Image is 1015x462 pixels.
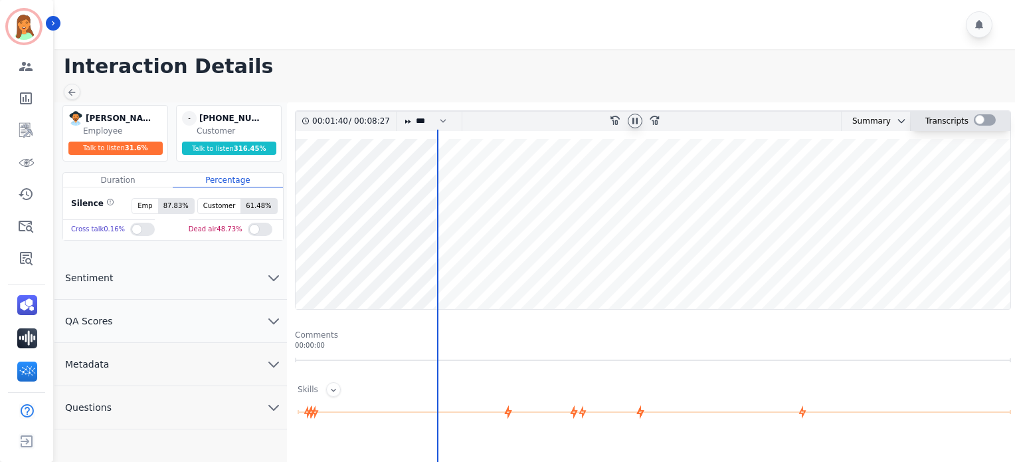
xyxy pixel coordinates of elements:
button: Questions chevron down [54,386,287,429]
div: Transcripts [925,112,969,131]
span: 87.83 % [158,199,194,213]
button: Sentiment chevron down [54,257,287,300]
div: Talk to listen [182,142,276,155]
button: QA Scores chevron down [54,300,287,343]
div: Customer [197,126,278,136]
span: Questions [54,401,122,414]
svg: chevron down [266,313,282,329]
div: Employee [83,126,165,136]
span: Customer [198,199,241,213]
svg: chevron down [896,116,907,126]
button: Metadata chevron down [54,343,287,386]
div: Silence [68,198,114,214]
div: Skills [298,384,318,397]
div: 00:00:00 [295,340,1011,350]
svg: chevron down [266,270,282,286]
div: Cross talk 0.16 % [71,220,125,239]
span: 31.6 % [125,144,148,152]
span: 61.48 % [240,199,276,213]
div: / [312,112,393,131]
div: [PHONE_NUMBER] [199,111,266,126]
div: Comments [295,330,1011,340]
span: Emp [132,199,157,213]
svg: chevron down [266,356,282,372]
span: Sentiment [54,271,124,285]
span: - [182,111,197,126]
img: Bordered avatar [8,11,40,43]
span: QA Scores [54,314,124,328]
div: 00:01:40 [312,112,349,131]
span: 316.45 % [234,145,266,152]
div: Dead air 48.73 % [189,220,242,239]
div: 00:08:27 [351,112,388,131]
div: Summary [842,112,891,131]
div: Duration [63,173,173,187]
span: Metadata [54,358,120,371]
div: Talk to listen [68,142,163,155]
svg: chevron down [266,400,282,415]
button: chevron down [891,116,907,126]
h1: Interaction Details [64,55,1015,78]
div: [PERSON_NAME] [86,111,152,126]
div: Percentage [173,173,282,187]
